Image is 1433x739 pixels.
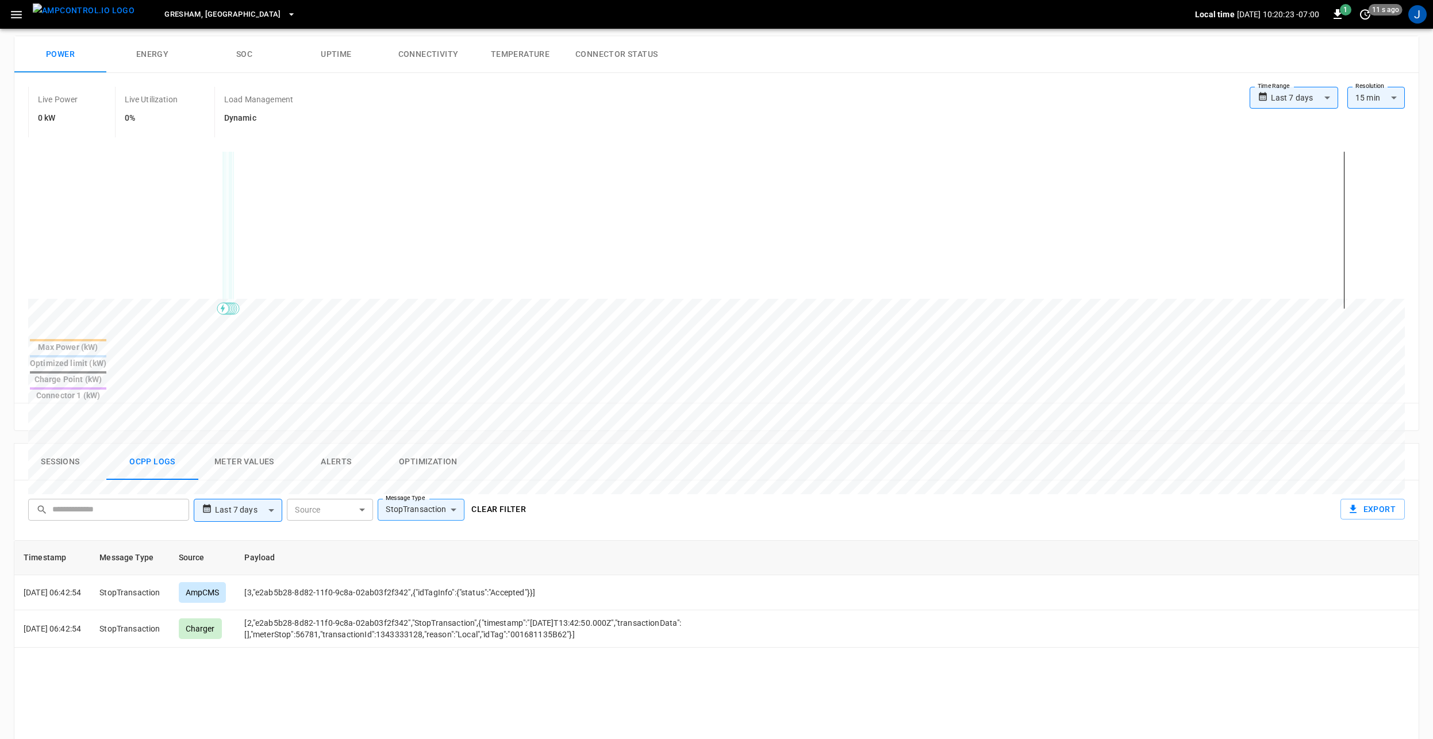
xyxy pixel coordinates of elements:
th: Message Type [90,541,169,575]
h6: Dynamic [224,112,293,125]
p: [DATE] 10:20:23 -07:00 [1237,9,1319,20]
button: Connector Status [566,36,667,73]
p: Load Management [224,94,293,105]
button: Power [14,36,106,73]
span: 1 [1340,4,1351,16]
button: Uptime [290,36,382,73]
img: ampcontrol.io logo [33,3,135,18]
div: Last 7 days [215,499,282,521]
div: profile-icon [1408,5,1427,24]
button: Alerts [290,444,382,480]
button: SOC [198,36,290,73]
h6: 0% [125,112,178,125]
button: Connectivity [382,36,474,73]
th: Timestamp [14,541,90,575]
p: [DATE] 06:42:54 [24,587,81,598]
div: 15 min [1347,87,1405,109]
button: Clear filter [467,499,531,520]
button: Sessions [14,444,106,480]
th: Source [170,541,236,575]
p: Live Power [38,94,78,105]
span: Gresham, [GEOGRAPHIC_DATA] [164,8,281,21]
button: Meter Values [198,444,290,480]
button: Optimization [382,444,474,480]
label: Resolution [1355,82,1384,91]
table: opcc-messages-table [14,541,1419,648]
p: [DATE] 06:42:54 [24,623,81,634]
button: Energy [106,36,198,73]
button: Ocpp logs [106,444,198,480]
button: Gresham, [GEOGRAPHIC_DATA] [160,3,301,26]
span: 11 s ago [1369,4,1403,16]
label: Message Type [386,494,425,503]
button: set refresh interval [1356,5,1374,24]
p: Live Utilization [125,94,178,105]
th: Payload [235,541,997,575]
button: Temperature [474,36,566,73]
button: Export [1340,499,1405,520]
div: Last 7 days [1271,87,1338,109]
label: Time Range [1258,82,1290,91]
h6: 0 kW [38,112,78,125]
div: StopTransaction [378,499,464,521]
p: Local time [1195,9,1235,20]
